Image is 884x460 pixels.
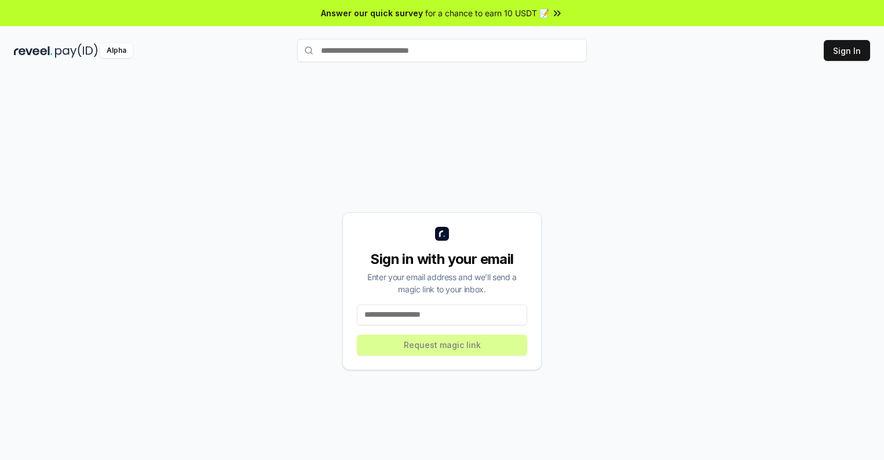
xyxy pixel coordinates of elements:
[55,44,98,58] img: pay_id
[100,44,133,58] div: Alpha
[357,271,527,295] div: Enter your email address and we’ll send a magic link to your inbox.
[321,7,423,19] span: Answer our quick survey
[14,44,53,58] img: reveel_dark
[824,40,870,61] button: Sign In
[357,250,527,269] div: Sign in with your email
[425,7,549,19] span: for a chance to earn 10 USDT 📝
[435,227,449,241] img: logo_small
